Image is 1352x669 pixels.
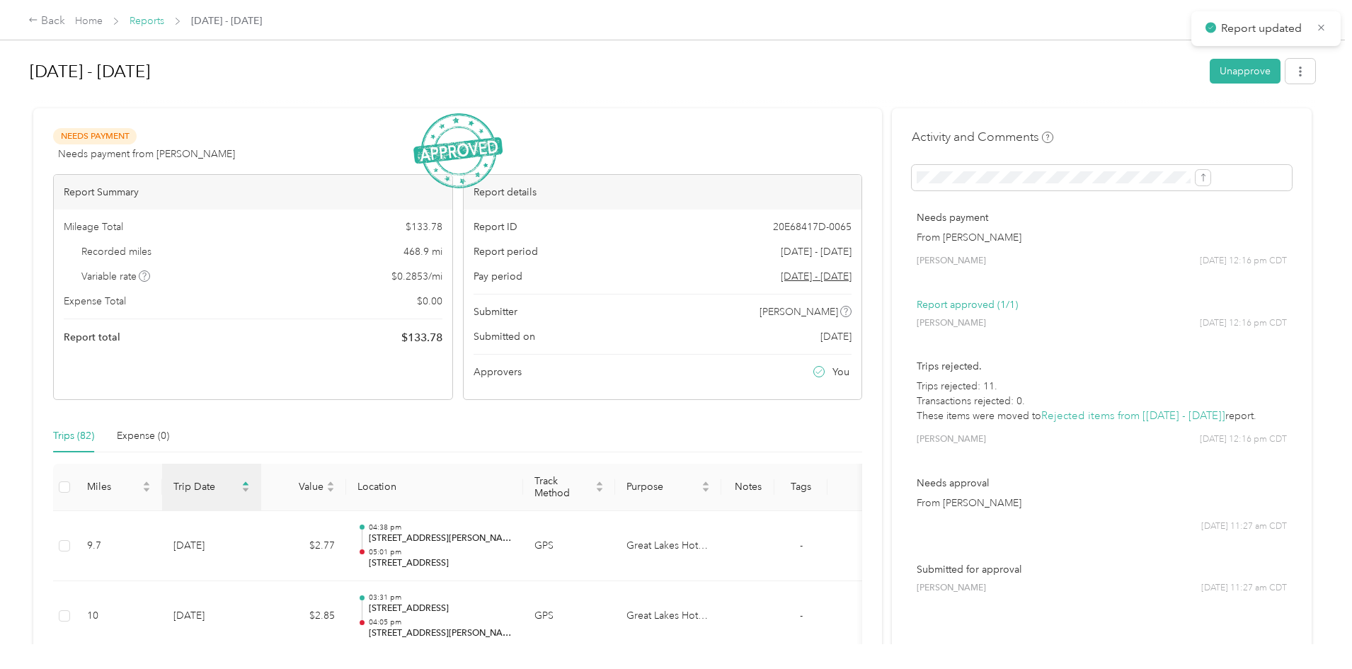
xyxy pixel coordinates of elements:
[64,219,123,234] span: Mileage Total
[369,557,512,570] p: [STREET_ADDRESS]
[326,479,335,488] span: caret-up
[917,496,1287,510] p: From [PERSON_NAME]
[81,269,151,284] span: Variable rate
[261,511,346,582] td: $2.77
[75,15,103,27] a: Home
[261,581,346,652] td: $2.85
[1201,520,1287,533] span: [DATE] 11:27 am CDT
[917,210,1287,225] p: Needs payment
[917,359,1287,374] p: Trips rejected.
[391,269,442,284] span: $ 0.2853 / mi
[615,464,721,511] th: Purpose
[162,511,261,582] td: [DATE]
[162,581,261,652] td: [DATE]
[76,511,162,582] td: 9.7
[64,330,120,345] span: Report total
[241,479,250,488] span: caret-up
[261,464,346,511] th: Value
[1200,317,1287,330] span: [DATE] 12:16 pm CDT
[76,581,162,652] td: 10
[917,297,1287,312] p: Report approved (1/1)
[87,481,139,493] span: Miles
[917,433,986,446] span: [PERSON_NAME]
[474,219,517,234] span: Report ID
[401,329,442,346] span: $ 133.78
[81,244,151,259] span: Recorded miles
[701,479,710,488] span: caret-up
[191,13,262,28] span: [DATE] - [DATE]
[58,147,235,161] span: Needs payment from [PERSON_NAME]
[917,562,1287,577] p: Submitted for approval
[781,244,852,259] span: [DATE] - [DATE]
[130,15,164,27] a: Reports
[523,464,615,511] th: Track Method
[474,304,517,319] span: Submitter
[28,13,65,30] div: Back
[595,486,604,494] span: caret-down
[534,475,592,499] span: Track Method
[774,464,827,511] th: Tags
[721,464,774,511] th: Notes
[346,464,523,511] th: Location
[273,481,323,493] span: Value
[369,547,512,557] p: 05:01 pm
[474,269,522,284] span: Pay period
[413,113,503,189] img: ApprovedStamp
[917,476,1287,491] p: Needs approval
[474,365,522,379] span: Approvers
[1200,255,1287,268] span: [DATE] 12:16 pm CDT
[800,610,803,622] span: -
[53,428,94,444] div: Trips (82)
[917,317,986,330] span: [PERSON_NAME]
[64,294,126,309] span: Expense Total
[173,481,239,493] span: Trip Date
[369,602,512,615] p: [STREET_ADDRESS]
[117,428,169,444] div: Expense (0)
[917,379,1287,423] p: Trips rejected: 11. Transactions rejected: 0. These items were moved to report.
[241,486,250,494] span: caret-down
[917,230,1287,245] p: From [PERSON_NAME]
[403,244,442,259] span: 468.9 mi
[53,128,137,144] span: Needs Payment
[523,511,615,582] td: GPS
[142,486,151,494] span: caret-down
[800,539,803,551] span: -
[406,219,442,234] span: $ 133.78
[781,269,852,284] span: Go to pay period
[615,511,721,582] td: Great Lakes Hotel Supply Co.
[595,479,604,488] span: caret-up
[701,486,710,494] span: caret-down
[820,329,852,344] span: [DATE]
[142,479,151,488] span: caret-up
[417,294,442,309] span: $ 0.00
[1221,20,1306,38] p: Report updated
[474,329,535,344] span: Submitted on
[615,581,721,652] td: Great Lakes Hotel Supply Co.
[1041,409,1225,423] a: Rejected items from [[DATE] - [DATE]]
[1201,582,1287,595] span: [DATE] 11:27 am CDT
[917,255,986,268] span: [PERSON_NAME]
[523,581,615,652] td: GPS
[1200,433,1287,446] span: [DATE] 12:16 pm CDT
[369,522,512,532] p: 04:38 pm
[369,593,512,602] p: 03:31 pm
[369,627,512,640] p: [STREET_ADDRESS][PERSON_NAME]
[369,532,512,545] p: [STREET_ADDRESS][PERSON_NAME]
[832,365,849,379] span: You
[917,582,986,595] span: [PERSON_NAME]
[626,481,699,493] span: Purpose
[464,175,862,210] div: Report details
[760,304,838,319] span: [PERSON_NAME]
[326,486,335,494] span: caret-down
[474,244,538,259] span: Report period
[773,219,852,234] span: 20E68417D-0065
[54,175,452,210] div: Report Summary
[30,55,1200,88] h1: Sep 1 - 30, 2025
[912,128,1053,146] h4: Activity and Comments
[76,464,162,511] th: Miles
[1210,59,1281,84] button: Unapprove
[1273,590,1352,669] iframe: Everlance-gr Chat Button Frame
[369,617,512,627] p: 04:05 pm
